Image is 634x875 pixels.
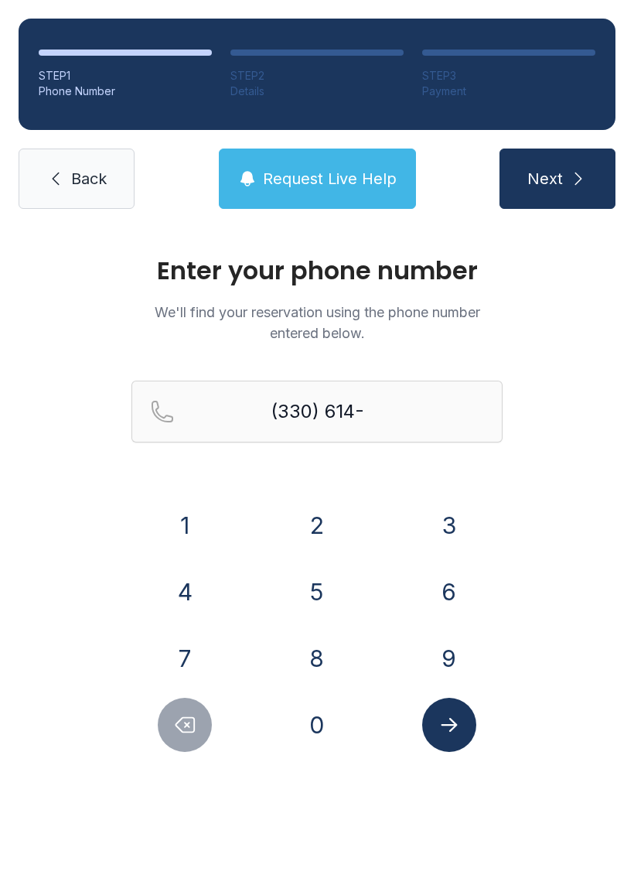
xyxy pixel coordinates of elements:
button: 1 [158,498,212,552]
button: 6 [422,565,476,619]
p: We'll find your reservation using the phone number entered below. [131,302,503,344]
span: Next [527,168,563,190]
button: Delete number [158,698,212,752]
button: 9 [422,631,476,685]
div: STEP 2 [230,68,404,84]
div: STEP 1 [39,68,212,84]
button: 0 [290,698,344,752]
h1: Enter your phone number [131,258,503,283]
span: Request Live Help [263,168,397,190]
button: 7 [158,631,212,685]
input: Reservation phone number [131,381,503,443]
div: STEP 3 [422,68,595,84]
button: 5 [290,565,344,619]
button: Submit lookup form [422,698,476,752]
button: 2 [290,498,344,552]
div: Payment [422,84,595,99]
button: 8 [290,631,344,685]
div: Details [230,84,404,99]
button: 3 [422,498,476,552]
div: Phone Number [39,84,212,99]
button: 4 [158,565,212,619]
span: Back [71,168,107,190]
